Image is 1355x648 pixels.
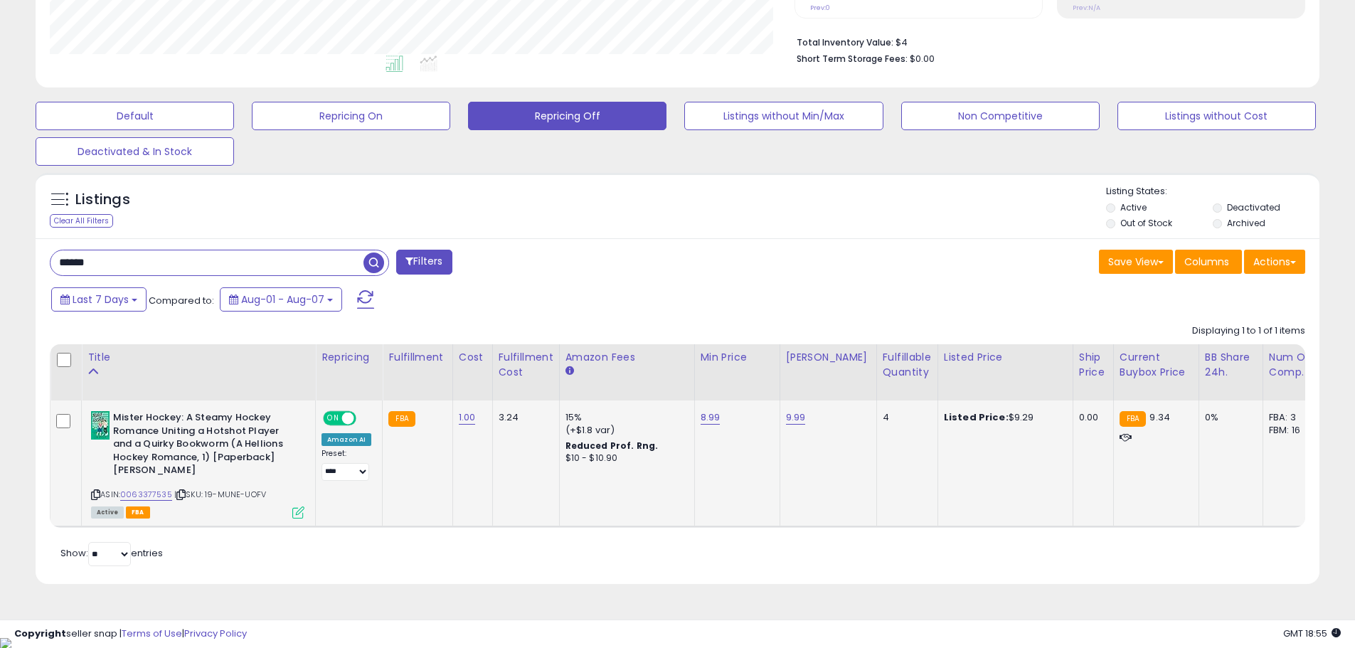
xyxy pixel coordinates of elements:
[901,102,1100,130] button: Non Competitive
[1079,350,1107,380] div: Ship Price
[87,350,309,365] div: Title
[388,411,415,427] small: FBA
[701,410,721,425] a: 8.99
[810,4,830,12] small: Prev: 0
[14,627,247,641] div: seller snap | |
[1106,185,1319,198] p: Listing States:
[468,102,666,130] button: Repricing Off
[1269,350,1321,380] div: Num of Comp.
[1244,250,1305,274] button: Actions
[883,350,932,380] div: Fulfillable Quantity
[1079,411,1102,424] div: 0.00
[14,627,66,640] strong: Copyright
[91,411,304,516] div: ASIN:
[122,627,182,640] a: Terms of Use
[883,411,927,424] div: 4
[51,287,147,312] button: Last 7 Days
[459,350,487,365] div: Cost
[701,350,774,365] div: Min Price
[1099,250,1173,274] button: Save View
[565,411,684,424] div: 15%
[797,36,893,48] b: Total Inventory Value:
[220,287,342,312] button: Aug-01 - Aug-07
[396,250,452,275] button: Filters
[126,506,150,519] span: FBA
[944,410,1009,424] b: Listed Price:
[944,411,1062,424] div: $9.29
[1283,627,1341,640] span: 2025-08-15 18:55 GMT
[565,440,659,452] b: Reduced Prof. Rng.
[684,102,883,130] button: Listings without Min/Max
[1184,255,1229,269] span: Columns
[1205,350,1257,380] div: BB Share 24h.
[797,53,908,65] b: Short Term Storage Fees:
[184,627,247,640] a: Privacy Policy
[91,411,110,440] img: 419S7yC2UtL._SL40_.jpg
[174,489,266,500] span: | SKU: 19-MUNE-UOFV
[565,365,574,378] small: Amazon Fees.
[241,292,324,307] span: Aug-01 - Aug-07
[786,410,806,425] a: 9.99
[36,137,234,166] button: Deactivated & In Stock
[499,411,548,424] div: 3.24
[565,350,689,365] div: Amazon Fees
[797,33,1295,50] li: $4
[565,452,684,464] div: $10 - $10.90
[73,292,129,307] span: Last 7 Days
[1175,250,1242,274] button: Columns
[252,102,450,130] button: Repricing On
[786,350,871,365] div: [PERSON_NAME]
[1120,217,1172,229] label: Out of Stock
[1117,102,1316,130] button: Listings without Cost
[50,214,113,228] div: Clear All Filters
[910,52,935,65] span: $0.00
[565,424,684,437] div: (+$1.8 var)
[91,506,124,519] span: All listings currently available for purchase on Amazon
[1120,411,1146,427] small: FBA
[1192,324,1305,338] div: Displaying 1 to 1 of 1 items
[354,413,377,425] span: OFF
[113,411,286,481] b: Mister Hockey: A Steamy Hockey Romance Uniting a Hotshot Player and a Quirky Bookworm (A Hellions...
[1227,201,1280,213] label: Deactivated
[120,489,172,501] a: 0063377535
[36,102,234,130] button: Default
[322,350,376,365] div: Repricing
[944,350,1067,365] div: Listed Price
[322,449,371,481] div: Preset:
[1120,350,1193,380] div: Current Buybox Price
[75,190,130,210] h5: Listings
[322,433,371,446] div: Amazon AI
[149,294,214,307] span: Compared to:
[1073,4,1100,12] small: Prev: N/A
[388,350,446,365] div: Fulfillment
[324,413,342,425] span: ON
[1149,410,1170,424] span: 9.34
[1227,217,1265,229] label: Archived
[60,546,163,560] span: Show: entries
[1120,201,1147,213] label: Active
[1269,424,1316,437] div: FBM: 16
[1205,411,1252,424] div: 0%
[459,410,476,425] a: 1.00
[1269,411,1316,424] div: FBA: 3
[499,350,553,380] div: Fulfillment Cost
